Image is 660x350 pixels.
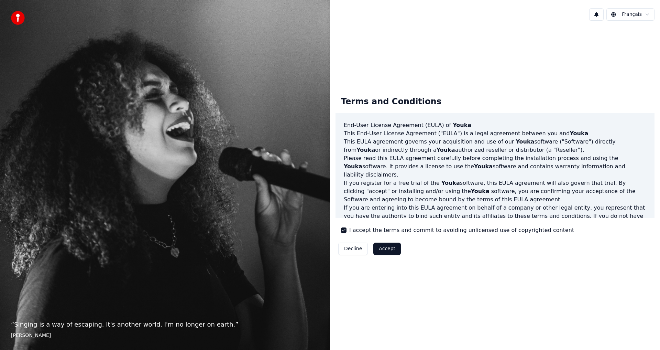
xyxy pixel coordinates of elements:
p: If you are entering into this EULA agreement on behalf of a company or other legal entity, you re... [344,204,646,237]
label: I accept the terms and commit to avoiding unlicensed use of copyrighted content [349,226,574,234]
span: Youka [344,163,362,170]
p: Please read this EULA agreement carefully before completing the installation process and using th... [344,154,646,179]
span: Youka [441,180,460,186]
img: youka [11,11,25,25]
footer: [PERSON_NAME] [11,332,319,339]
div: Terms and Conditions [335,91,447,113]
button: Accept [373,243,401,255]
h3: End-User License Agreement (EULA) of [344,121,646,129]
p: If you register for a free trial of the software, this EULA agreement will also govern that trial... [344,179,646,204]
p: This EULA agreement governs your acquisition and use of our software ("Software") directly from o... [344,138,646,154]
span: Youka [453,122,471,128]
span: Youka [570,130,588,137]
span: Youka [474,163,493,170]
button: Decline [338,243,368,255]
span: Youka [516,138,534,145]
span: Youka [471,188,489,194]
span: Youka [356,147,375,153]
span: Youka [437,147,455,153]
p: This End-User License Agreement ("EULA") is a legal agreement between you and [344,129,646,138]
p: “ Singing is a way of escaping. It's another world. I'm no longer on earth. ” [11,320,319,329]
